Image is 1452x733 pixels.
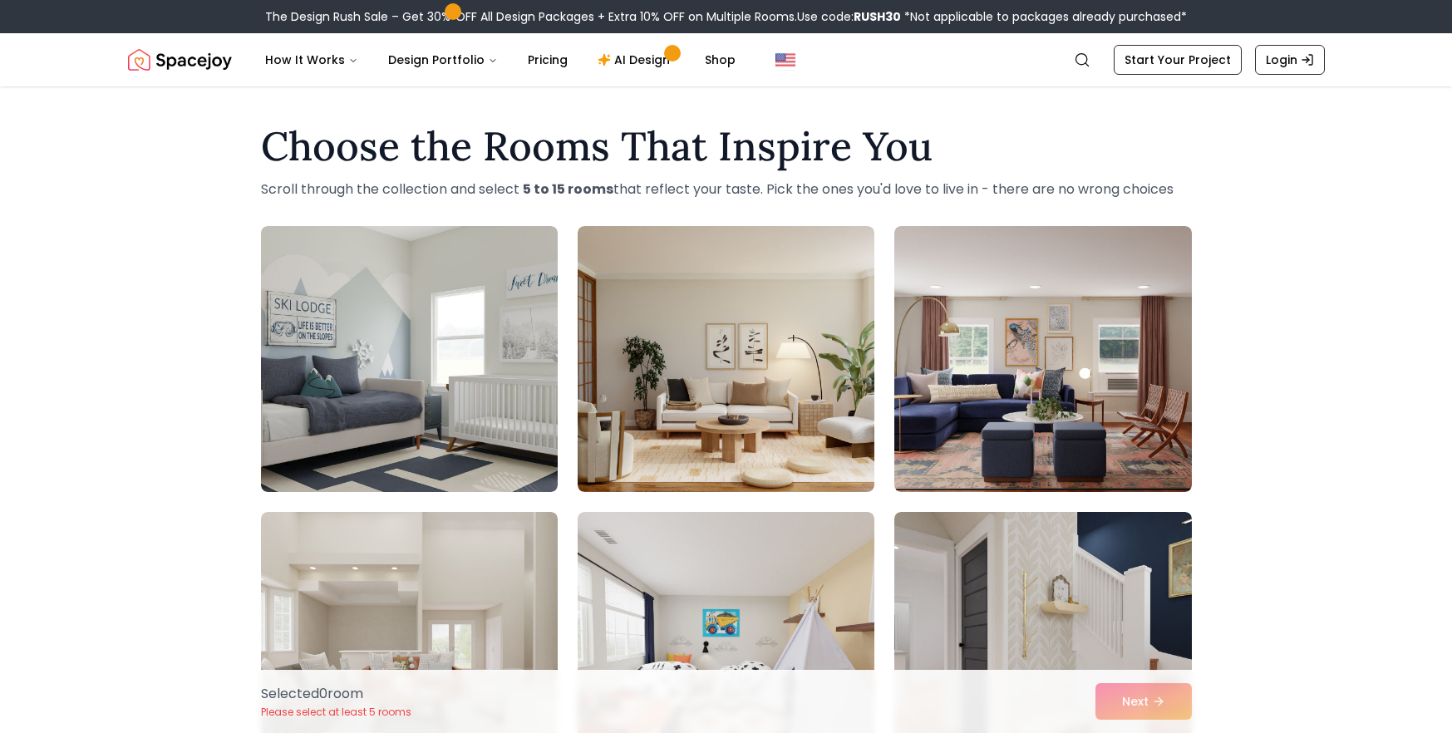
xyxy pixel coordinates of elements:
[578,226,874,492] img: Room room-2
[1255,45,1325,75] a: Login
[265,8,1187,25] div: The Design Rush Sale – Get 30% OFF All Design Packages + Extra 10% OFF on Multiple Rooms.
[797,8,901,25] span: Use code:
[375,43,511,76] button: Design Portfolio
[894,226,1191,492] img: Room room-3
[1114,45,1242,75] a: Start Your Project
[128,33,1325,86] nav: Global
[523,180,613,199] strong: 5 to 15 rooms
[261,226,558,492] img: Room room-1
[775,50,795,70] img: United States
[901,8,1187,25] span: *Not applicable to packages already purchased*
[584,43,688,76] a: AI Design
[261,126,1192,166] h1: Choose the Rooms That Inspire You
[128,43,232,76] a: Spacejoy
[128,43,232,76] img: Spacejoy Logo
[261,180,1192,199] p: Scroll through the collection and select that reflect your taste. Pick the ones you'd love to liv...
[261,706,411,719] p: Please select at least 5 rooms
[854,8,901,25] b: RUSH30
[261,684,411,704] p: Selected 0 room
[514,43,581,76] a: Pricing
[252,43,372,76] button: How It Works
[252,43,749,76] nav: Main
[692,43,749,76] a: Shop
